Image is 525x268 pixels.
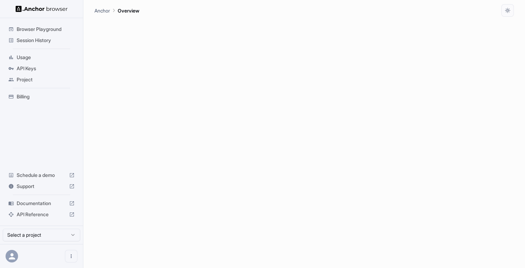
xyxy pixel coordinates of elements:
span: Browser Playground [17,26,75,33]
div: Usage [6,52,77,63]
img: Anchor Logo [16,6,68,12]
div: Support [6,181,77,192]
span: Project [17,76,75,83]
span: Support [17,183,66,190]
div: API Reference [6,209,77,220]
span: API Reference [17,211,66,218]
div: Schedule a demo [6,170,77,181]
div: API Keys [6,63,77,74]
p: Overview [118,7,139,14]
div: Browser Playground [6,24,77,35]
div: Documentation [6,198,77,209]
nav: breadcrumb [94,7,139,14]
div: Session History [6,35,77,46]
span: Billing [17,93,75,100]
p: Anchor [94,7,110,14]
div: Billing [6,91,77,102]
div: Project [6,74,77,85]
span: Session History [17,37,75,44]
span: Usage [17,54,75,61]
span: Documentation [17,200,66,207]
span: Schedule a demo [17,172,66,179]
button: Open menu [65,250,77,262]
span: API Keys [17,65,75,72]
